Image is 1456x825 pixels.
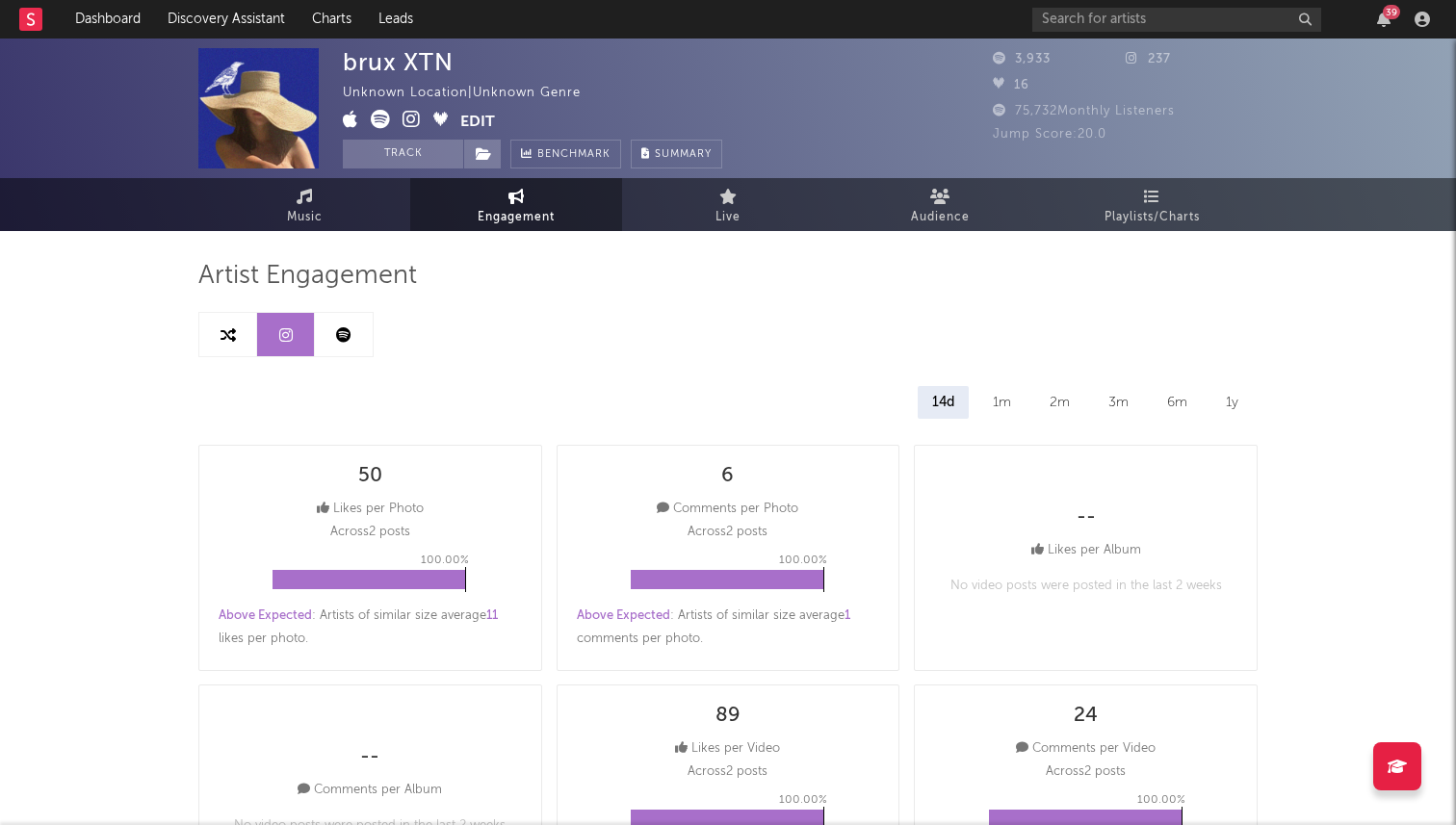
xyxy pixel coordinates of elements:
a: Live [622,178,834,231]
span: Audience [911,206,970,229]
p: No video posts were posted in the last 2 weeks [950,575,1222,598]
a: Playlists/Charts [1046,178,1258,231]
input: Search for artists [1032,8,1321,32]
div: 50 [358,465,382,488]
div: Comments per Photo [657,498,798,521]
span: Above Expected [219,609,312,622]
p: 100.00 % [779,549,827,572]
a: Music [198,178,410,231]
button: Track [343,140,463,168]
div: 14d [918,386,969,419]
span: Music [287,206,323,229]
div: 1m [978,386,1026,419]
p: Across 2 posts [688,521,767,544]
div: Likes per Album [1031,539,1141,562]
div: 6 [721,465,734,488]
span: Summary [655,149,712,160]
span: 237 [1126,53,1171,65]
span: Benchmark [537,143,611,167]
div: -- [360,746,379,769]
a: Benchmark [510,140,621,168]
span: Live [715,206,741,229]
button: Summary [631,140,722,168]
p: Across 2 posts [1046,761,1126,784]
div: 2m [1035,386,1084,419]
div: 1y [1211,386,1253,419]
span: 1 [845,609,850,622]
p: 100.00 % [779,788,827,812]
p: Across 2 posts [330,521,410,544]
div: 6m [1153,386,1202,419]
div: 24 [1074,705,1098,728]
p: Across 2 posts [688,761,767,784]
span: Artist Engagement [198,265,417,288]
div: 89 [715,705,741,728]
span: Engagement [478,206,555,229]
span: Playlists/Charts [1105,206,1200,229]
span: 3,933 [993,53,1051,65]
span: 11 [486,609,498,622]
div: 3m [1094,386,1143,419]
div: 39 [1383,5,1400,19]
div: Comments per Album [298,779,442,802]
button: 39 [1377,12,1391,27]
span: 75,732 Monthly Listeners [993,105,1175,117]
a: Audience [834,178,1046,231]
p: 100.00 % [421,549,469,572]
div: : Artists of similar size average likes per photo . [219,605,522,651]
div: Likes per Video [675,737,780,761]
span: Jump Score: 20.0 [993,128,1106,141]
span: Above Expected [577,609,670,622]
div: Unknown Location | Unknown Genre [343,82,603,105]
a: Engagement [410,178,622,231]
span: 16 [993,79,1029,91]
div: Comments per Video [1016,737,1156,761]
div: -- [1077,506,1096,529]
div: brux XTN [343,48,454,76]
button: Edit [460,110,495,134]
div: Likes per Photo [317,498,424,521]
div: : Artists of similar size average comments per photo . [577,605,880,651]
p: 100.00 % [1137,788,1185,812]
